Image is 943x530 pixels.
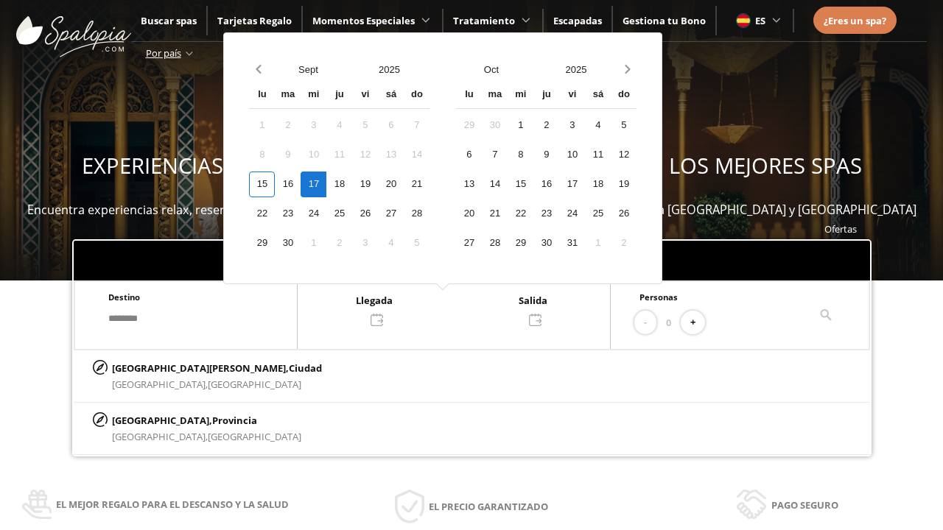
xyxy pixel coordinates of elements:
div: 5 [611,113,637,138]
span: Personas [639,291,678,303]
div: mi [508,82,533,108]
button: Open years overlay [533,57,618,82]
div: sá [378,82,404,108]
div: 25 [326,201,352,227]
button: - [634,311,656,335]
div: 22 [508,201,533,227]
div: Calendar wrapper [456,82,637,256]
div: 13 [378,142,404,168]
div: 3 [301,113,326,138]
button: Previous month [249,57,267,82]
div: 13 [456,172,482,197]
button: Open months overlay [449,57,533,82]
div: ju [326,82,352,108]
div: sá [585,82,611,108]
div: vi [352,82,378,108]
div: 14 [404,142,430,168]
span: El precio garantizado [429,498,548,515]
div: 19 [352,172,378,197]
div: 31 [559,230,585,256]
div: 16 [275,172,301,197]
div: 18 [585,172,611,197]
div: 15 [249,172,275,197]
div: ma [482,82,508,108]
p: [GEOGRAPHIC_DATA], [112,412,301,428]
div: 10 [559,142,585,168]
div: 2 [326,230,352,256]
span: 0 [666,314,671,331]
div: lu [456,82,482,108]
span: EXPERIENCIAS WELLNESS PARA REGALAR Y DISFRUTAR EN LOS MEJORES SPAS [82,151,862,180]
div: 2 [275,113,301,138]
div: 12 [352,142,378,168]
div: 9 [275,142,301,168]
div: 24 [301,201,326,227]
div: 20 [378,172,404,197]
div: Calendar days [249,113,430,256]
div: 1 [508,113,533,138]
div: 3 [352,230,378,256]
span: Escapadas [553,14,602,27]
div: 2 [533,113,559,138]
div: lu [249,82,275,108]
div: 26 [611,201,637,227]
a: ¿Eres un spa? [824,13,886,29]
div: 8 [508,142,533,168]
div: 22 [249,201,275,227]
div: 14 [482,172,508,197]
button: Next month [618,57,637,82]
button: Open years overlay [348,57,430,82]
div: 27 [378,201,404,227]
div: 21 [404,172,430,197]
a: Buscar spas [141,14,197,27]
span: [GEOGRAPHIC_DATA], [112,430,208,443]
div: 24 [559,201,585,227]
button: + [681,311,705,335]
span: [GEOGRAPHIC_DATA], [112,378,208,391]
div: 21 [482,201,508,227]
div: 1 [585,230,611,256]
div: Calendar wrapper [249,82,430,256]
span: Pago seguro [771,497,838,513]
button: Open months overlay [267,57,348,82]
div: 28 [404,201,430,227]
div: 25 [585,201,611,227]
div: 4 [585,113,611,138]
div: 29 [508,230,533,256]
div: 15 [508,172,533,197]
span: Ciudad [289,361,322,375]
span: El mejor regalo para el descanso y la salud [56,496,289,512]
p: [GEOGRAPHIC_DATA][PERSON_NAME], [112,360,322,376]
div: 19 [611,172,637,197]
div: 27 [456,230,482,256]
div: 10 [301,142,326,168]
div: 30 [533,230,559,256]
div: ma [275,82,301,108]
div: vi [559,82,585,108]
div: 12 [611,142,637,168]
div: 16 [533,172,559,197]
div: mi [301,82,326,108]
div: 8 [249,142,275,168]
a: Tarjetas Regalo [217,14,292,27]
div: 4 [326,113,352,138]
span: Destino [108,291,140,303]
div: 18 [326,172,352,197]
div: 1 [249,113,275,138]
div: 5 [404,230,430,256]
div: 5 [352,113,378,138]
a: Ofertas [824,222,857,236]
div: 11 [585,142,611,168]
div: 7 [404,113,430,138]
span: Por país [146,46,181,60]
div: do [611,82,637,108]
div: 23 [533,201,559,227]
div: do [404,82,430,108]
div: 26 [352,201,378,227]
div: 9 [533,142,559,168]
div: ju [533,82,559,108]
div: 30 [482,113,508,138]
div: 1 [301,230,326,256]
